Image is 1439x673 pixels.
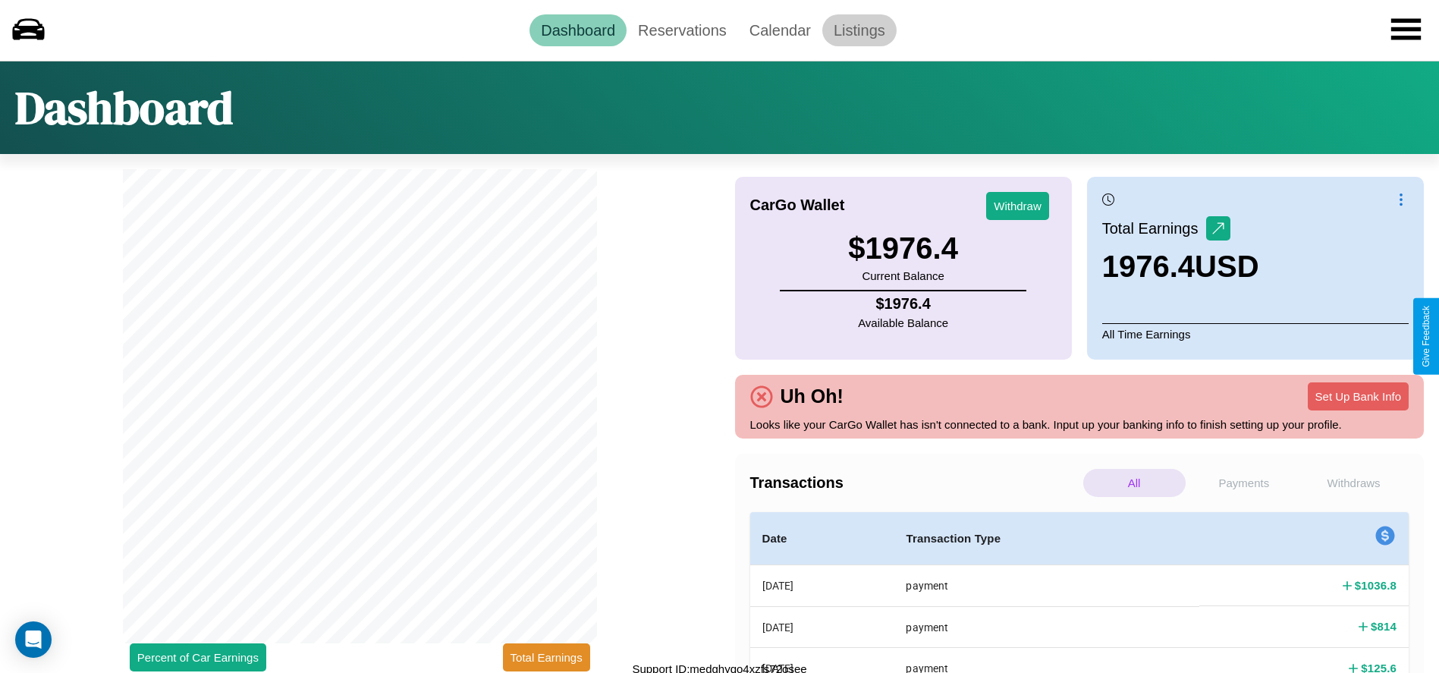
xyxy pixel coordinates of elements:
[894,606,1199,647] th: payment
[1308,382,1409,410] button: Set Up Bank Info
[858,295,948,313] h4: $ 1976.4
[750,197,845,214] h4: CarGo Wallet
[1371,618,1397,634] h4: $ 814
[1102,323,1409,344] p: All Time Earnings
[894,565,1199,607] th: payment
[848,266,958,286] p: Current Balance
[822,14,897,46] a: Listings
[529,14,627,46] a: Dashboard
[1102,250,1259,284] h3: 1976.4 USD
[750,606,894,647] th: [DATE]
[986,192,1049,220] button: Withdraw
[1302,469,1405,497] p: Withdraws
[750,414,1409,435] p: Looks like your CarGo Wallet has isn't connected to a bank. Input up your banking info to finish ...
[1102,215,1206,242] p: Total Earnings
[627,14,738,46] a: Reservations
[738,14,822,46] a: Calendar
[906,530,1187,548] h4: Transaction Type
[15,77,233,139] h1: Dashboard
[848,231,958,266] h3: $ 1976.4
[130,643,266,671] button: Percent of Car Earnings
[1421,306,1431,367] div: Give Feedback
[1355,577,1397,593] h4: $ 1036.8
[750,474,1079,492] h4: Transactions
[762,530,882,548] h4: Date
[773,385,851,407] h4: Uh Oh!
[1083,469,1186,497] p: All
[858,313,948,333] p: Available Balance
[1193,469,1296,497] p: Payments
[15,621,52,658] div: Open Intercom Messenger
[503,643,590,671] button: Total Earnings
[750,565,894,607] th: [DATE]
